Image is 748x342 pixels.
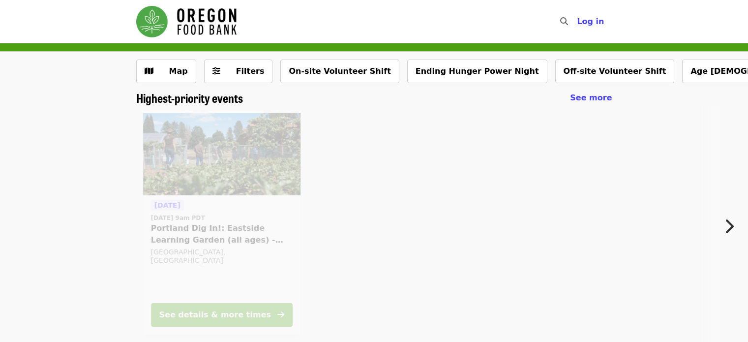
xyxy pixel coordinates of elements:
[204,60,273,83] button: Filters (0 selected)
[143,113,300,335] a: See details for "Portland Dig In!: Eastside Learning Garden (all ages) - Aug/Sept/Oct"
[159,309,271,321] div: See details & more times
[560,17,568,26] i: search icon
[574,10,582,33] input: Search
[277,310,284,319] i: arrow-right icon
[151,214,205,222] time: [DATE] 9am PDT
[151,248,293,265] div: [GEOGRAPHIC_DATA], [GEOGRAPHIC_DATA]
[555,60,675,83] button: Off-site Volunteer Shift
[569,12,612,31] button: Log in
[136,91,243,105] a: Highest-priority events
[212,66,220,76] i: sliders-h icon
[724,217,734,236] i: chevron-right icon
[151,303,293,327] button: See details & more times
[145,66,153,76] i: map icon
[169,66,188,76] span: Map
[570,93,612,102] span: See more
[136,89,243,106] span: Highest-priority events
[143,113,300,196] img: Portland Dig In!: Eastside Learning Garden (all ages) - Aug/Sept/Oct organized by Oregon Food Bank
[577,17,604,26] span: Log in
[407,60,547,83] button: Ending Hunger Power Night
[570,92,612,104] a: See more
[280,60,399,83] button: On-site Volunteer Shift
[136,60,196,83] button: Show map view
[136,6,237,37] img: Oregon Food Bank - Home
[236,66,265,76] span: Filters
[128,91,620,105] div: Highest-priority events
[154,201,180,209] span: [DATE]
[151,222,293,246] span: Portland Dig In!: Eastside Learning Garden (all ages) - Aug/Sept/Oct
[716,213,748,240] button: Next item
